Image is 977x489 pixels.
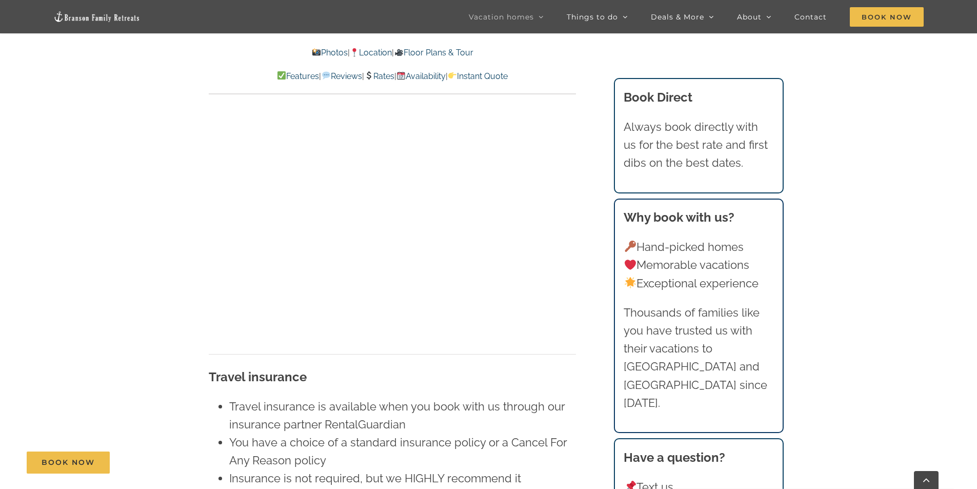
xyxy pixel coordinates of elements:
[53,11,141,23] img: Branson Family Retreats Logo
[469,13,534,21] span: Vacation homes
[624,304,773,412] p: Thousands of families like you have trusted us with their vacations to [GEOGRAPHIC_DATA] and [GEO...
[350,48,392,57] a: Location
[42,458,95,467] span: Book Now
[350,48,358,56] img: 📍
[209,46,576,60] p: | |
[229,470,576,487] li: Insurance is not required, but we HIGHLY recommend it
[312,48,321,56] img: 📸
[624,450,725,465] strong: Have a question?
[229,398,576,434] li: Travel insurance is available when you book with us through our insurance partner RentalGuardian
[737,13,762,21] span: About
[651,13,704,21] span: Deals & More
[277,71,319,81] a: Features
[277,71,286,80] img: ✅
[209,24,576,335] iframe: Booking/Inquiry Widget
[321,71,362,81] a: Reviews
[364,71,394,81] a: Rates
[850,7,924,27] span: Book Now
[624,90,692,105] b: Book Direct
[625,259,636,270] img: ❤️
[395,48,403,56] img: 🎥
[365,71,373,80] img: 💲
[209,368,576,386] h3: Travel insurance
[567,13,618,21] span: Things to do
[394,48,473,57] a: Floor Plans & Tour
[794,13,827,21] span: Contact
[312,48,348,57] a: Photos
[396,71,446,81] a: Availability
[624,118,773,172] p: Always book directly with us for the best rate and first dibs on the best dates.
[625,277,636,288] img: 🌟
[448,71,456,80] img: 👉
[322,71,330,80] img: 💬
[625,241,636,252] img: 🔑
[448,71,508,81] a: Instant Quote
[209,70,576,83] p: | | | |
[624,208,773,227] h3: Why book with us?
[624,238,773,292] p: Hand-picked homes Memorable vacations Exceptional experience
[397,71,405,80] img: 📆
[229,434,576,470] li: You have a choice of a standard insurance policy or a Cancel For Any Reason policy
[27,452,110,474] a: Book Now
